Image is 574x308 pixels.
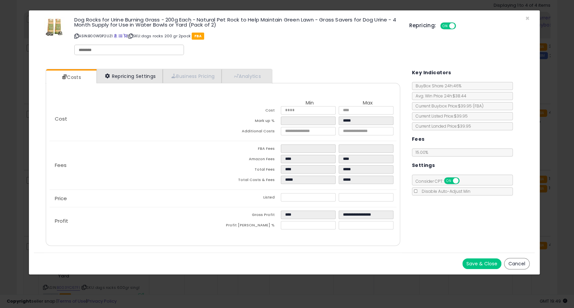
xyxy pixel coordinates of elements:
[49,163,223,168] p: Fees
[441,23,450,29] span: ON
[223,117,281,127] td: Mark up %
[412,161,435,170] h5: Settings
[223,144,281,155] td: FBA Fees
[192,33,204,40] span: FBA
[412,103,484,109] span: Current Buybox Price:
[223,221,281,231] td: Profit [PERSON_NAME] %
[412,123,471,129] span: Current Landed Price: $39.95
[458,178,469,184] span: OFF
[412,93,466,99] span: Avg. Win Price 24h: $38.44
[455,23,466,29] span: OFF
[44,17,64,37] img: 51w-WWkwNFL._SL60_.jpg
[114,33,117,39] a: BuyBox page
[339,100,396,106] th: Max
[163,69,222,83] a: Business Pricing
[412,69,451,77] h5: Key Indicators
[222,69,271,83] a: Analytics
[412,135,425,143] h5: Fees
[409,23,436,28] h5: Repricing:
[504,258,530,269] button: Cancel
[412,113,468,119] span: Current Listed Price: $39.95
[281,100,339,106] th: Min
[223,165,281,176] td: Total Fees
[49,116,223,122] p: Cost
[462,258,501,269] button: Save & Close
[445,178,453,184] span: ON
[223,106,281,117] td: Cost
[74,17,399,27] h3: Dog Rocks for Urine Burning Grass - 200g Each - Natural Pet Rock to Help Maintain Green Lawn - Gr...
[49,196,223,201] p: Price
[223,127,281,137] td: Additional Costs
[418,188,470,194] span: Disable Auto-Adjust Min
[412,178,468,184] span: Consider CPT:
[223,176,281,186] td: Total Costs & Fees
[223,211,281,221] td: Gross Profit
[473,103,484,109] span: ( FBA )
[525,13,530,23] span: ×
[458,103,484,109] span: $39.95
[97,69,163,83] a: Repricing Settings
[412,83,461,89] span: BuyBox Share 24h: 46%
[223,155,281,165] td: Amazon Fees
[223,193,281,204] td: Listed
[123,33,127,39] a: Your listing only
[46,71,96,84] a: Costs
[49,218,223,224] p: Profit
[119,33,122,39] a: All offer listings
[416,149,428,155] span: 15.00 %
[74,31,399,41] p: ASIN: B00WDP2UZI | SKU: dogs rocks 200 gr 2pack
